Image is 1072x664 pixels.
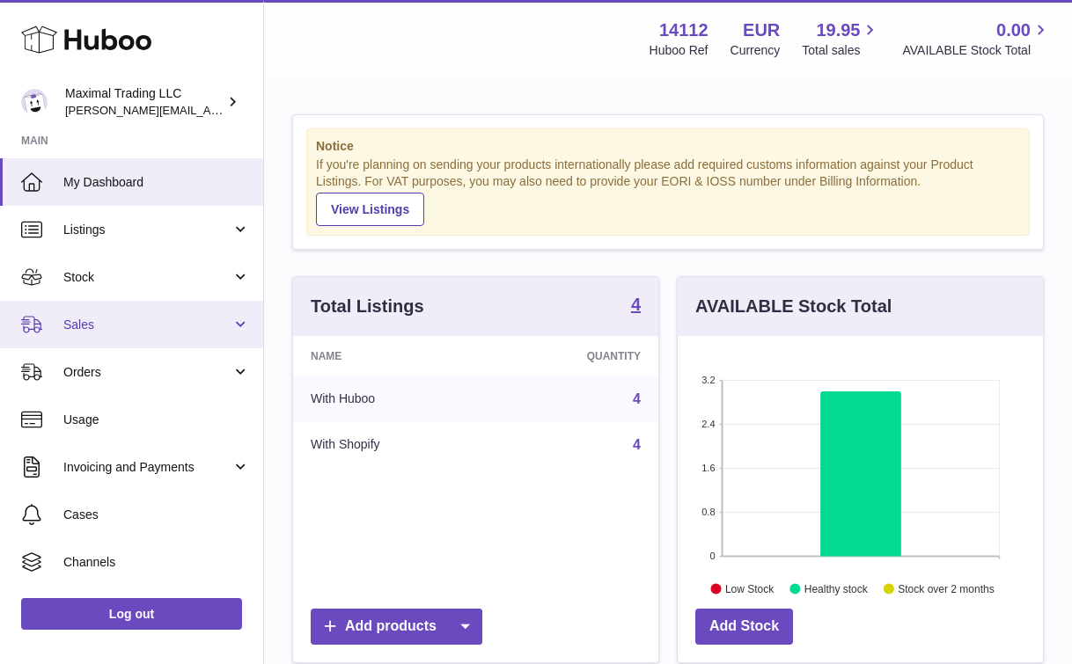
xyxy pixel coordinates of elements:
div: v 4.0.25 [49,28,86,42]
img: scott@scottkanacher.com [21,89,48,115]
span: Orders [63,364,231,381]
h3: AVAILABLE Stock Total [695,295,892,318]
strong: 14112 [659,18,709,42]
div: Maximal Trading LLC [65,85,224,119]
span: [PERSON_NAME][EMAIL_ADDRESS][DOMAIN_NAME] [65,103,353,117]
text: 0.8 [701,507,715,517]
th: Name [293,336,490,376]
text: Stock over 2 months [898,582,994,595]
div: Currency [731,42,781,59]
text: 0 [709,551,715,561]
a: 4 [633,437,641,452]
img: tab_domain_overview_orange.svg [48,102,62,116]
a: 0.00 AVAILABLE Stock Total [902,18,1051,59]
div: Huboo Ref [650,42,709,59]
img: website_grey.svg [28,46,42,60]
a: Add products [311,609,482,645]
div: If you're planning on sending your products internationally please add required customs informati... [316,157,1020,225]
th: Quantity [490,336,658,376]
h3: Total Listings [311,295,424,318]
span: My Dashboard [63,174,250,191]
a: Add Stock [695,609,793,645]
span: Total sales [802,42,880,59]
span: Usage [63,412,250,428]
span: Stock [63,269,231,286]
a: 19.95 Total sales [802,18,880,59]
strong: EUR [743,18,780,42]
td: With Huboo [293,376,490,422]
span: Listings [63,222,231,238]
strong: 4 [631,296,641,313]
span: 19.95 [816,18,860,42]
span: 0.00 [996,18,1031,42]
a: Log out [21,598,242,630]
span: Sales [63,317,231,333]
a: 4 [633,391,641,406]
span: Invoicing and Payments [63,459,231,476]
a: 4 [631,296,641,317]
div: Domain Overview [67,104,158,115]
span: Cases [63,507,250,523]
span: Channels [63,554,250,571]
span: AVAILABLE Stock Total [902,42,1051,59]
text: 2.4 [701,419,715,429]
td: With Shopify [293,422,490,468]
div: Keywords by Traffic [195,104,297,115]
div: Domain: [DOMAIN_NAME] [46,46,194,60]
strong: Notice [316,138,1020,155]
text: Healthy stock [804,582,869,595]
text: Low Stock [725,582,775,595]
img: logo_orange.svg [28,28,42,42]
img: tab_keywords_by_traffic_grey.svg [175,102,189,116]
text: 1.6 [701,463,715,473]
text: 3.2 [701,375,715,385]
a: View Listings [316,193,424,226]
